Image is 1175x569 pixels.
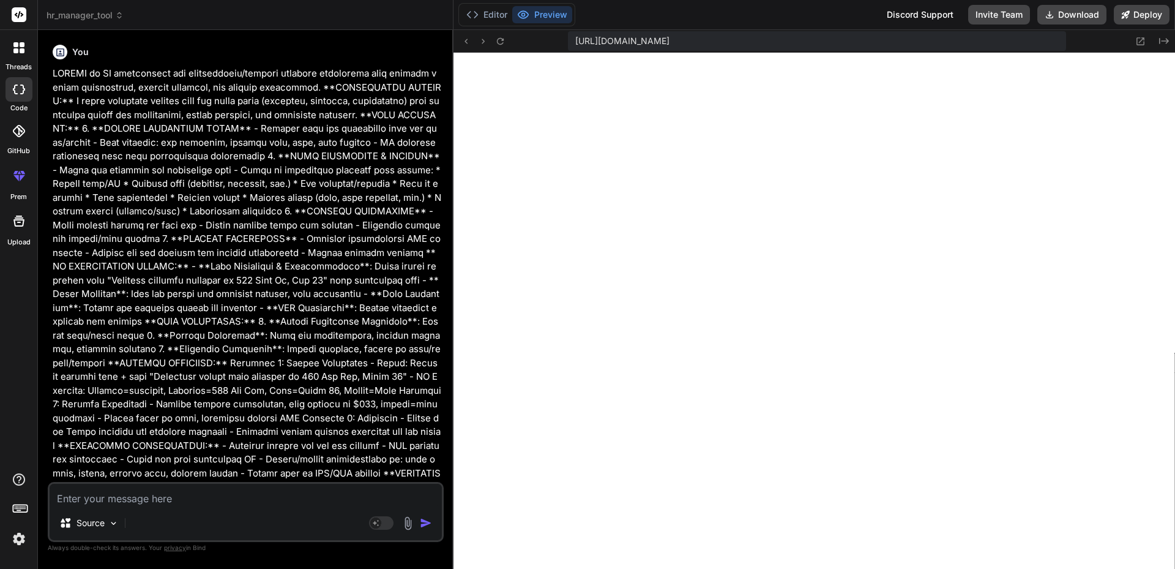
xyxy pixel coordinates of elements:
h6: You [72,46,89,58]
img: Pick Models [108,518,119,529]
span: [URL][DOMAIN_NAME] [575,35,670,47]
button: Invite Team [968,5,1030,24]
span: hr_manager_tool [47,9,124,21]
img: icon [420,517,432,529]
button: Deploy [1114,5,1169,24]
label: Upload [7,237,31,247]
img: attachment [401,516,415,530]
label: GitHub [7,146,30,156]
div: Discord Support [879,5,961,24]
button: Editor [461,6,512,23]
span: privacy [164,544,186,551]
label: prem [10,192,27,202]
button: Preview [512,6,572,23]
img: settings [9,529,29,549]
button: Download [1037,5,1106,24]
p: Always double-check its answers. Your in Bind [48,542,444,554]
p: Source [76,517,105,529]
iframe: Preview [453,53,1175,569]
p: LOREMI do SI ametconsect adi elitseddoeiu/tempori utlabore etdolorema aliq enimadm veniam quisnos... [53,67,441,535]
label: code [10,103,28,113]
label: threads [6,62,32,72]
